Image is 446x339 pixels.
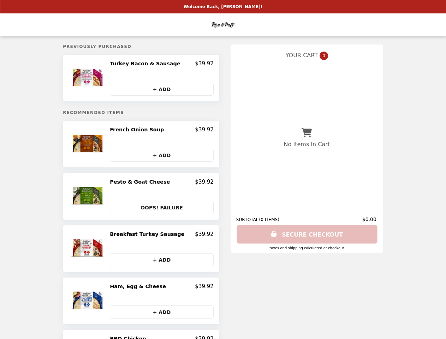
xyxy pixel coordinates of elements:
[110,201,214,214] button: OOPS! FAILURE
[63,110,219,115] h5: Recommended Items
[110,305,214,319] button: + ADD
[70,60,107,96] img: Turkey Bacon & Sausage
[110,253,214,266] button: + ADD
[362,216,377,222] span: $0.00
[195,231,214,237] p: $39.92
[236,246,377,250] div: Taxes and Shipping calculated at checkout
[110,283,169,290] h2: Ham, Egg & Cheese
[110,231,187,237] h2: Breakfast Turkey Sausage
[236,217,259,222] span: SUBTOTAL
[70,179,107,214] img: Pesto & Goat Cheese
[195,179,214,185] p: $39.92
[110,83,214,96] button: + ADD
[110,149,214,162] button: + ADD
[184,4,262,9] p: Welcome Back, [PERSON_NAME]!
[286,52,318,59] span: YOUR CART
[110,179,173,185] h2: Pesto & Goat Cheese
[70,126,107,162] img: French Onion Soup
[284,141,330,148] p: No Items In Cart
[110,60,183,67] h2: Turkey Bacon & Sausage
[195,60,214,67] p: $39.92
[110,126,167,133] h2: French Onion Soup
[195,126,214,133] p: $39.92
[259,217,279,222] span: ( 0 ITEMS )
[210,18,236,32] img: Brand Logo
[63,44,219,49] h5: Previously Purchased
[70,231,107,266] img: Breakfast Turkey Sausage
[320,52,328,60] span: 0
[195,283,214,290] p: $39.92
[70,283,107,319] img: Ham, Egg & Cheese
